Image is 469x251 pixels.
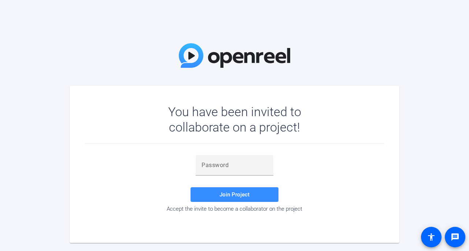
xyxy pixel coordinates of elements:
button: Join Project [191,187,278,202]
mat-icon: accessibility [427,233,436,241]
div: Accept the invite to become a collaborator on the project [84,206,385,212]
span: Join Project [219,191,250,198]
img: OpenReel Logo [179,43,290,68]
mat-icon: message [451,233,459,241]
div: You have been invited to collaborate on a project! [147,104,322,135]
input: Password [202,161,267,170]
